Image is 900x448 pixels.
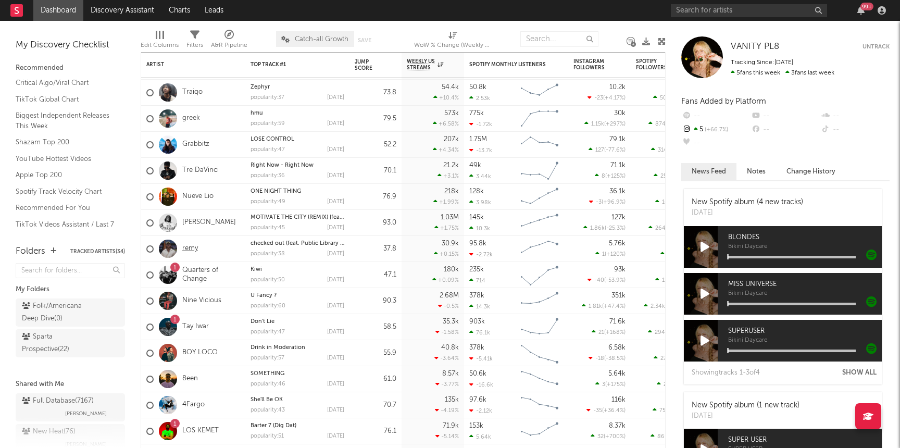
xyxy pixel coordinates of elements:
div: hmu [251,110,344,116]
span: Catch-all Growth [295,36,348,43]
div: 52.2 [355,139,396,151]
div: ( ) [586,407,626,414]
svg: Chart title [516,106,563,132]
button: News Feed [681,163,736,180]
input: Search... [520,31,598,47]
div: New Heat ( 76 ) [22,426,76,438]
div: 3.44k [469,173,491,180]
div: [DATE] [327,381,344,387]
div: popularity: 50 [251,277,285,283]
span: SUPERUSER [728,325,882,338]
a: checked out (feat. Public Library Commute) [251,241,369,246]
div: A&R Pipeline [211,26,247,56]
div: [DATE] [327,121,344,127]
div: 79.5 [355,113,396,125]
span: +66.7 % [703,127,728,133]
span: +175 % [607,382,624,388]
span: -18 [595,356,604,362]
a: 8een [182,375,198,383]
span: [PERSON_NAME] [65,407,107,420]
a: LOS KEMET [182,427,219,435]
div: ( ) [582,303,626,309]
div: Recommended [16,62,125,74]
span: Bikini Daycare [728,291,882,297]
a: LOSE CONTROL [251,136,294,142]
div: [DATE] [327,355,344,361]
span: 874 [655,121,666,127]
div: Folk/Americana Deep Dive ( 0 ) [22,300,95,325]
div: popularity: 37 [251,95,284,101]
span: Weekly US Streams [407,58,435,71]
span: +47.4 % [604,304,624,309]
div: Spotify Followers [636,58,672,71]
div: 10.3k [469,225,490,232]
span: 3 fans last week [731,70,834,76]
div: [DATE] [327,251,344,257]
a: Tre DaVinci [182,166,219,175]
div: 90.3 [355,295,396,307]
a: Tay Iwar [182,322,209,331]
div: She'll Be OK [251,397,344,403]
svg: Chart title [516,210,563,236]
div: [DATE] [692,208,803,218]
div: ( ) [655,277,688,283]
div: 71.1k [610,162,626,169]
div: 903k [469,318,485,325]
svg: Chart title [516,314,563,340]
svg: Chart title [516,288,563,314]
button: Change History [776,163,846,180]
div: +1.99 % [433,198,459,205]
div: 10.2k [609,84,626,91]
div: New Spotify album (1 new track) [692,400,799,411]
div: ( ) [653,407,688,414]
div: 127k [611,214,626,221]
button: Show All [842,369,877,376]
div: +1.75 % [434,225,459,231]
span: -23 [594,95,603,101]
a: Biggest Independent Releases This Week [16,110,115,131]
div: 30.9k [442,240,459,247]
span: -77.6 % [606,147,624,153]
div: 58.5 [355,321,396,333]
div: ( ) [592,329,626,335]
div: [DATE] [327,95,344,101]
a: VANITY PL8 [731,42,779,52]
div: WoW % Change (Weekly US Streams) [414,26,492,56]
div: Shared with Me [16,378,125,391]
div: Don't Lie [251,319,344,325]
div: 37.8 [355,243,396,255]
div: 128k [469,188,484,195]
a: MOTIVATE THE CITY (REMIX) [feat. [US_STATE] 700 & Zillionaire Doe] [251,215,436,220]
div: 8.57k [442,370,459,377]
div: Artist [146,61,224,68]
span: 8 [602,173,605,179]
span: 5 fans this week [731,70,780,76]
span: 1.81k [589,304,602,309]
div: 70.1 [355,165,396,177]
div: Drink in Moderation [251,345,344,351]
a: hmu [251,110,263,116]
a: Folk/Americana Deep Dive(0) [16,298,125,327]
div: 70.7 [355,399,396,412]
div: popularity: 45 [251,225,285,231]
div: popularity: 46 [251,381,285,387]
button: Untrack [863,42,890,52]
div: [DATE] [327,277,344,283]
a: Shazam Top 200 [16,136,115,148]
span: -3 [596,200,602,205]
a: Drink in Moderation [251,345,305,351]
div: +4.34 % [433,146,459,153]
div: 76.1k [469,329,490,336]
div: Full Database ( 7167 ) [22,395,94,407]
svg: Chart title [516,418,563,444]
div: 5.76k [609,240,626,247]
div: 99 + [860,3,873,10]
a: ONE NIGHT THING [251,189,301,194]
div: +6.58 % [433,120,459,127]
div: 14.3k [469,303,490,310]
div: Right Now - Right Now [251,163,344,168]
div: ( ) [595,172,626,179]
span: Fans Added by Platform [681,97,766,105]
div: Edit Columns [141,39,179,52]
div: SOMETHING [251,371,344,377]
